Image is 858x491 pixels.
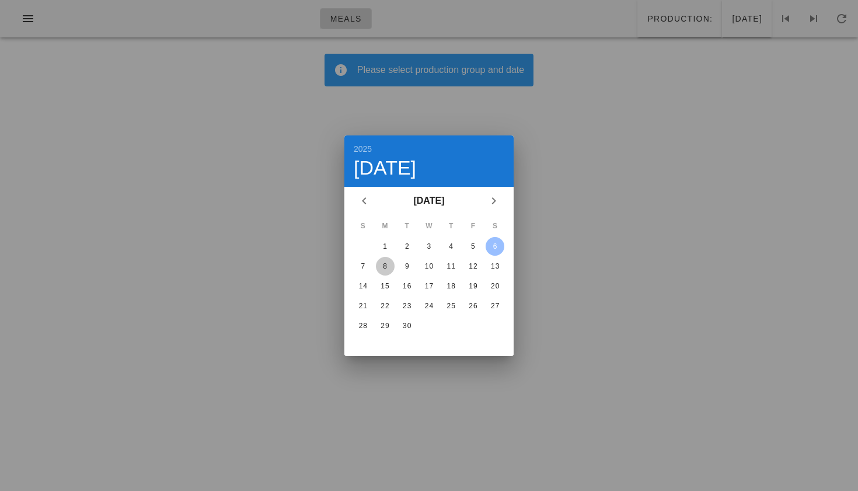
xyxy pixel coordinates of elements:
[486,237,504,256] button: 6
[397,277,416,295] button: 16
[463,302,482,310] div: 26
[442,262,461,270] div: 11
[418,216,440,236] th: W
[463,257,482,276] button: 12
[397,302,416,310] div: 23
[463,242,482,250] div: 5
[463,216,484,236] th: F
[442,302,461,310] div: 25
[441,216,462,236] th: T
[397,242,416,250] div: 2
[486,257,504,276] button: 13
[486,262,504,270] div: 13
[397,262,416,270] div: 9
[486,282,504,290] div: 20
[354,302,372,310] div: 21
[486,302,504,310] div: 27
[375,216,396,236] th: M
[376,237,395,256] button: 1
[484,216,505,236] th: S
[463,262,482,270] div: 12
[376,277,395,295] button: 15
[376,322,395,330] div: 29
[354,277,372,295] button: 14
[442,257,461,276] button: 11
[353,216,374,236] th: S
[463,277,482,295] button: 19
[483,190,504,211] button: Next month
[442,277,461,295] button: 18
[397,282,416,290] div: 16
[420,237,438,256] button: 3
[396,216,417,236] th: T
[420,282,438,290] div: 17
[354,190,375,211] button: Previous month
[397,297,416,315] button: 23
[397,257,416,276] button: 9
[376,282,395,290] div: 15
[442,242,461,250] div: 4
[354,257,372,276] button: 7
[376,257,395,276] button: 8
[486,277,504,295] button: 20
[354,158,504,177] div: [DATE]
[354,297,372,315] button: 21
[420,242,438,250] div: 3
[354,316,372,335] button: 28
[463,282,482,290] div: 19
[376,316,395,335] button: 29
[397,237,416,256] button: 2
[354,322,372,330] div: 28
[354,282,372,290] div: 14
[442,282,461,290] div: 18
[463,297,482,315] button: 26
[442,297,461,315] button: 25
[397,316,416,335] button: 30
[420,257,438,276] button: 10
[442,237,461,256] button: 4
[376,297,395,315] button: 22
[420,302,438,310] div: 24
[354,145,504,153] div: 2025
[409,189,449,213] button: [DATE]
[354,262,372,270] div: 7
[463,237,482,256] button: 5
[376,262,395,270] div: 8
[420,297,438,315] button: 24
[420,277,438,295] button: 17
[486,297,504,315] button: 27
[420,262,438,270] div: 10
[376,302,395,310] div: 22
[486,242,504,250] div: 6
[376,242,395,250] div: 1
[397,322,416,330] div: 30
